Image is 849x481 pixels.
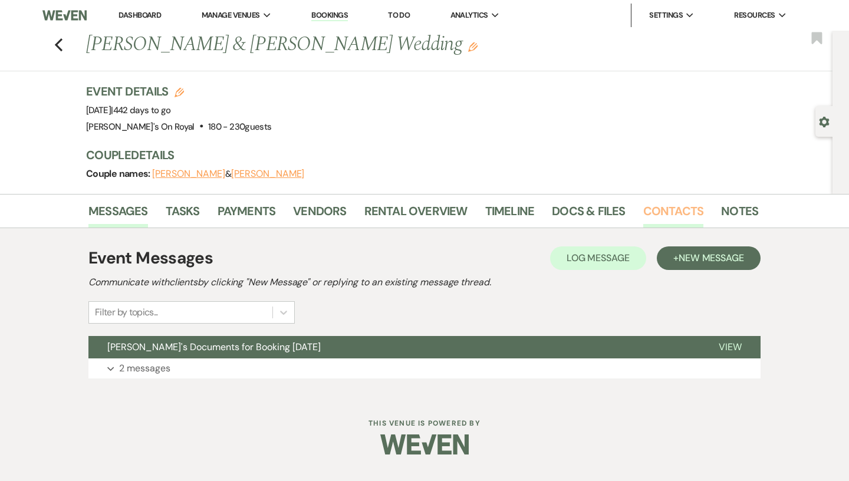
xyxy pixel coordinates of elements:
[86,104,171,116] span: [DATE]
[700,336,761,358] button: View
[311,10,348,21] a: Bookings
[86,167,152,180] span: Couple names:
[166,202,200,228] a: Tasks
[719,341,742,353] span: View
[107,341,321,353] span: [PERSON_NAME]'s Documents for Booking [DATE]
[293,202,346,228] a: Vendors
[152,169,225,179] button: [PERSON_NAME]
[364,202,468,228] a: Rental Overview
[657,246,761,270] button: +New Message
[86,121,195,133] span: [PERSON_NAME]'s On Royal
[231,169,304,179] button: [PERSON_NAME]
[152,168,304,180] span: &
[119,361,170,376] p: 2 messages
[643,202,704,228] a: Contacts
[88,202,148,228] a: Messages
[552,202,625,228] a: Docs & Files
[119,10,161,20] a: Dashboard
[88,275,761,289] h2: Communicate with clients by clicking "New Message" or replying to an existing message thread.
[88,358,761,378] button: 2 messages
[468,41,478,52] button: Edit
[218,202,276,228] a: Payments
[42,3,87,28] img: Weven Logo
[649,9,683,21] span: Settings
[111,104,170,116] span: |
[380,424,469,465] img: Weven Logo
[86,147,746,163] h3: Couple Details
[734,9,775,21] span: Resources
[86,83,271,100] h3: Event Details
[113,104,171,116] span: 442 days to go
[388,10,410,20] a: To Do
[819,116,830,127] button: Open lead details
[208,121,271,133] span: 180 - 230 guests
[88,246,213,271] h1: Event Messages
[679,252,744,264] span: New Message
[95,305,158,319] div: Filter by topics...
[721,202,758,228] a: Notes
[202,9,260,21] span: Manage Venues
[88,336,700,358] button: [PERSON_NAME]'s Documents for Booking [DATE]
[550,246,646,270] button: Log Message
[485,202,535,228] a: Timeline
[567,252,630,264] span: Log Message
[86,31,614,59] h1: [PERSON_NAME] & [PERSON_NAME] Wedding
[450,9,488,21] span: Analytics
